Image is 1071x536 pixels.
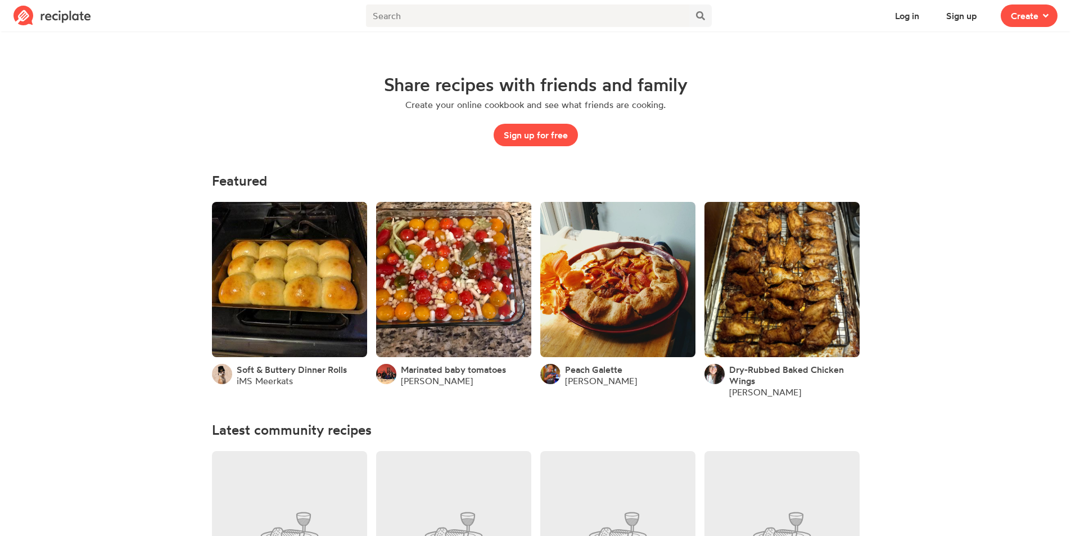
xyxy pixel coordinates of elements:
a: iMS Meerkats [237,375,293,386]
img: Reciplate [13,6,91,26]
button: Sign up [936,4,987,27]
h4: Featured [212,173,860,188]
button: Sign up for free [494,124,578,146]
a: Dry-Rubbed Baked Chicken Wings [729,364,860,386]
a: Marinated baby tomatoes [401,364,506,375]
input: Search [366,4,689,27]
img: User's avatar [540,364,561,384]
a: [PERSON_NAME] [729,386,801,398]
a: [PERSON_NAME] [565,375,637,386]
button: Log in [885,4,929,27]
span: Dry-Rubbed Baked Chicken Wings [729,364,844,386]
h1: Share recipes with friends and family [384,74,688,94]
span: Create [1011,9,1038,22]
a: Soft & Buttery Dinner Rolls [237,364,347,375]
a: [PERSON_NAME] [401,375,473,386]
button: Create [1001,4,1058,27]
a: Peach Galette [565,364,622,375]
p: Create your online cookbook and see what friends are cooking. [405,99,666,110]
img: User's avatar [704,364,725,384]
h4: Latest community recipes [212,422,860,438]
img: User's avatar [376,364,396,384]
img: User's avatar [212,364,232,384]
